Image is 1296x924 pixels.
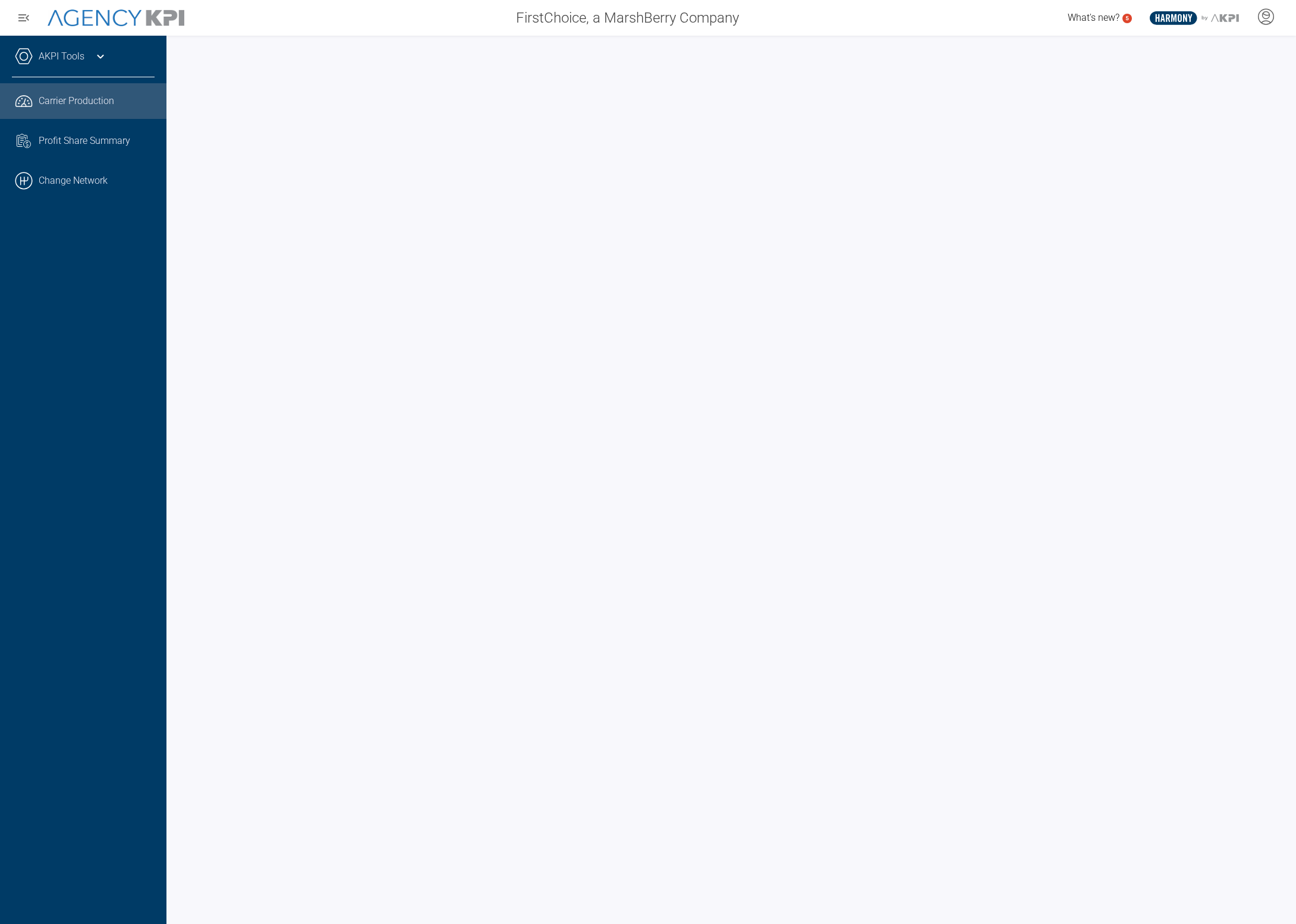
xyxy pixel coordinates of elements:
[39,94,114,108] span: Carrier Production
[48,10,184,27] img: AgencyKPI
[516,7,739,29] span: FirstChoice, a MarshBerry Company
[1068,12,1119,23] span: What's new?
[1122,14,1132,23] a: 5
[1125,15,1129,21] text: 5
[39,49,84,64] a: AKPI Tools
[39,134,130,148] span: Profit Share Summary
